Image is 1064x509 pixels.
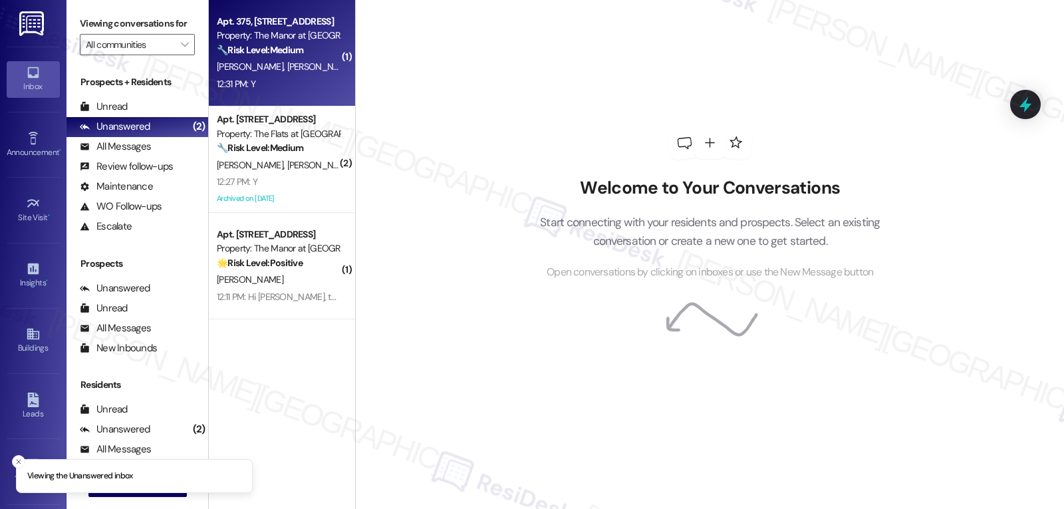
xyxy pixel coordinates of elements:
div: Escalate [80,220,132,234]
input: All communities [86,34,174,55]
div: Archived on [DATE] [215,190,341,207]
div: All Messages [80,140,151,154]
strong: 🌟 Risk Level: Positive [217,257,303,269]
div: All Messages [80,442,151,456]
div: Residents [66,378,208,392]
i:  [181,39,188,50]
div: Prospects + Residents [66,75,208,89]
a: Templates • [7,454,60,490]
div: New Inbounds [80,341,157,355]
div: 12:27 PM: Y [217,176,257,188]
p: Start connecting with your residents and prospects. Select an existing conversation or create a n... [520,213,900,251]
div: (2) [190,116,209,137]
div: 12:31 PM: Y [217,78,255,90]
div: Apt. [STREET_ADDRESS] [217,228,340,242]
span: [PERSON_NAME] [217,61,287,73]
h2: Welcome to Your Conversations [520,178,900,199]
div: Property: The Manor at [GEOGRAPHIC_DATA] [217,242,340,255]
span: • [46,276,48,285]
span: Open conversations by clicking on inboxes or use the New Message button [547,264,873,281]
div: Apt. [STREET_ADDRESS] [217,112,340,126]
div: Unanswered [80,120,150,134]
span: [PERSON_NAME] [287,159,354,171]
a: Site Visit • [7,192,60,228]
label: Viewing conversations for [80,13,195,34]
a: Buildings [7,323,60,359]
div: Apt. 375, [STREET_ADDRESS] [217,15,340,29]
div: Unread [80,301,128,315]
img: ResiDesk Logo [19,11,47,36]
span: [PERSON_NAME] [217,159,287,171]
button: Close toast [12,455,25,468]
div: All Messages [80,321,151,335]
span: [PERSON_NAME] [217,273,283,285]
strong: 🔧 Risk Level: Medium [217,44,303,56]
div: Property: The Flats at [GEOGRAPHIC_DATA] [217,127,340,141]
a: Leads [7,389,60,424]
span: [PERSON_NAME] [287,61,354,73]
div: 12:11 PM: Hi [PERSON_NAME], the toilet and front door are working great now. Thank you! [217,291,553,303]
div: Unanswered [80,281,150,295]
a: Insights • [7,257,60,293]
div: Unread [80,100,128,114]
div: Maintenance [80,180,153,194]
span: • [59,146,61,155]
span: • [48,211,50,220]
div: (2) [190,419,209,440]
strong: 🔧 Risk Level: Medium [217,142,303,154]
div: Unanswered [80,423,150,436]
a: Inbox [7,61,60,97]
p: Viewing the Unanswered inbox [27,470,133,482]
div: WO Follow-ups [80,200,162,214]
div: Review follow-ups [80,160,173,174]
div: Prospects [66,257,208,271]
div: Property: The Manor at [GEOGRAPHIC_DATA] [217,29,340,43]
div: Unread [80,403,128,417]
